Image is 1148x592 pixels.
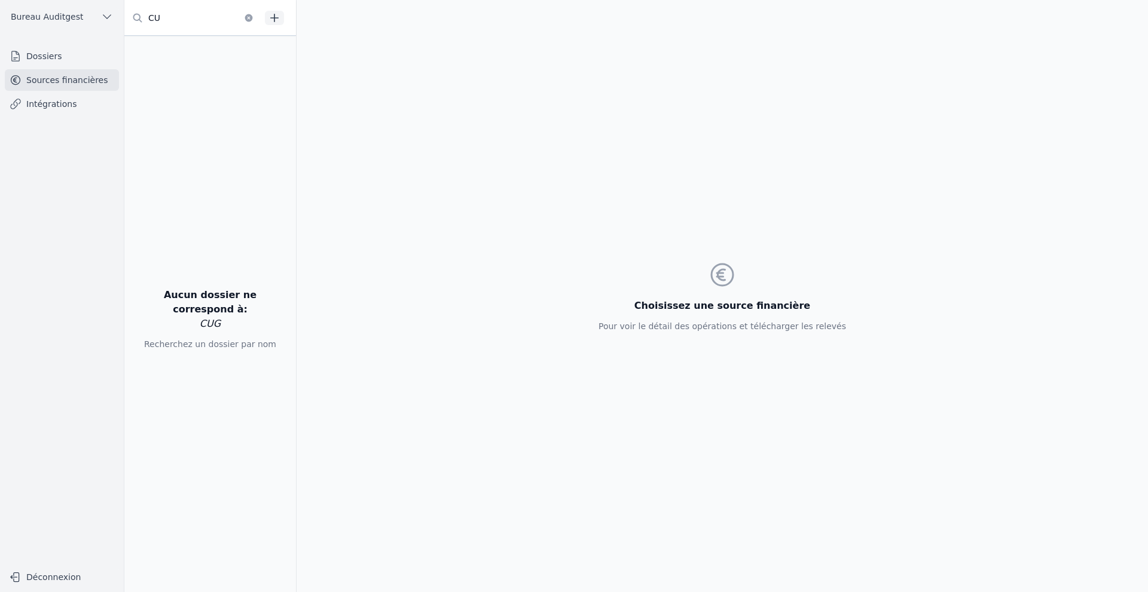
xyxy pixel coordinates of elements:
button: Déconnexion [5,568,119,587]
p: Pour voir le détail des opérations et télécharger les relevés [599,320,846,332]
a: Intégrations [5,93,119,115]
h3: Aucun dossier ne correspond à: [134,288,286,331]
p: Recherchez un dossier par nom [134,338,286,350]
a: Dossiers [5,45,119,67]
button: Bureau Auditgest [5,7,119,26]
span: CUG [200,318,221,329]
h3: Choisissez une source financière [599,299,846,313]
a: Sources financières [5,69,119,91]
input: Filtrer par dossier... [124,7,261,29]
span: Bureau Auditgest [11,11,83,23]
